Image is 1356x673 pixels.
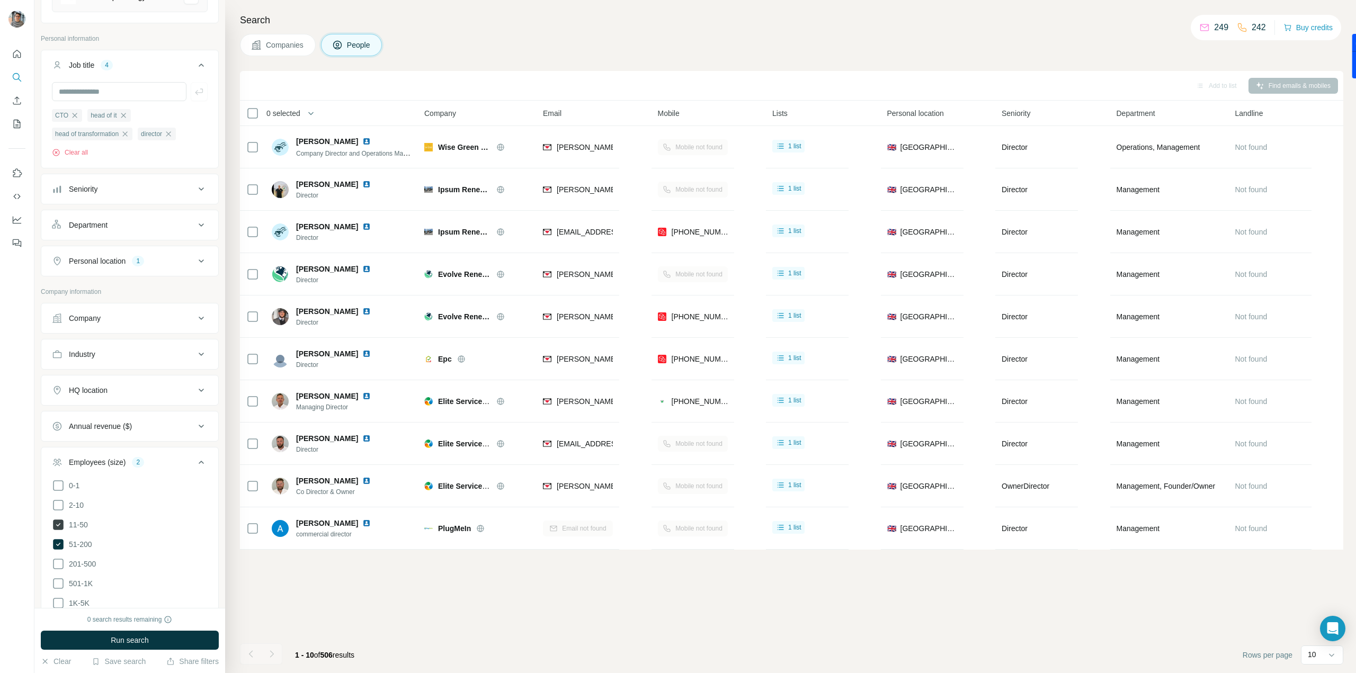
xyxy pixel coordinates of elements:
[296,475,358,486] span: [PERSON_NAME]
[658,108,680,119] span: Mobile
[658,396,666,407] img: provider contactout logo
[438,184,491,195] span: Ipsum Renewables Ltd
[65,559,96,569] span: 201-500
[55,111,68,120] span: CTO
[296,348,358,359] span: [PERSON_NAME]
[272,308,289,325] img: Avatar
[1117,184,1160,195] span: Management
[438,227,491,237] span: Ipsum Renewables Ltd
[543,269,551,280] img: provider findymail logo
[69,220,108,230] div: Department
[1002,355,1028,363] span: Director
[69,385,108,396] div: HQ location
[41,306,218,331] button: Company
[772,108,788,119] span: Lists
[887,108,944,119] span: Personal location
[1235,524,1268,533] span: Not found
[296,149,420,157] span: Company Director and Operations Manager
[543,227,551,237] img: provider findymail logo
[788,523,801,532] span: 1 list
[424,229,433,235] img: Logo of Ipsum Renewables Ltd
[41,378,218,403] button: HQ location
[658,354,666,364] img: provider prospeo logo
[900,354,957,364] span: [GEOGRAPHIC_DATA]
[41,34,219,43] p: Personal information
[65,539,92,550] span: 51-200
[55,129,119,139] span: head of transformation
[69,184,97,194] div: Seniority
[1002,185,1028,194] span: Director
[543,481,551,491] img: provider findymail logo
[1117,269,1160,280] span: Management
[1002,482,1049,490] span: Owner Director
[8,187,25,206] button: Use Surfe API
[65,519,88,530] span: 11-50
[295,651,314,659] span: 1 - 10
[8,164,25,183] button: Use Surfe on LinkedIn
[900,142,957,152] span: [GEOGRAPHIC_DATA]
[887,354,896,364] span: 🇬🇧
[296,445,383,454] span: Director
[272,139,289,156] img: Avatar
[362,477,371,485] img: LinkedIn logo
[65,500,84,510] span: 2-10
[1002,312,1028,321] span: Director
[8,114,25,133] button: My lists
[557,482,743,490] span: [PERSON_NAME][EMAIL_ADDRESS][DOMAIN_NAME]
[424,482,433,490] img: Logo of Elite Services Group Ltd
[296,487,383,497] span: Co Director & Owner
[424,270,433,279] img: Logo of Evolve Renewables
[41,656,71,667] button: Clear
[1243,650,1292,660] span: Rows per page
[672,312,738,321] span: [PHONE_NUMBER]
[557,355,743,363] span: [PERSON_NAME][EMAIL_ADDRESS][DOMAIN_NAME]
[272,393,289,410] img: Avatar
[296,179,358,190] span: [PERSON_NAME]
[1002,228,1028,236] span: Director
[1002,143,1028,151] span: Director
[543,311,551,322] img: provider findymail logo
[438,354,452,364] span: Epc
[424,355,433,363] img: Logo of Epc
[52,148,88,157] button: Clear all
[320,651,333,659] span: 506
[91,111,117,120] span: head of it
[788,311,801,320] span: 1 list
[362,137,371,146] img: LinkedIn logo
[166,656,219,667] button: Share filters
[672,355,738,363] span: [PHONE_NUMBER]
[543,396,551,407] img: provider findymail logo
[296,306,358,317] span: [PERSON_NAME]
[272,520,289,537] img: Avatar
[296,433,358,444] span: [PERSON_NAME]
[1235,482,1268,490] span: Not found
[69,313,101,324] div: Company
[788,480,801,490] span: 1 list
[658,227,666,237] img: provider prospeo logo
[900,269,957,280] span: [GEOGRAPHIC_DATA]
[1235,228,1268,236] span: Not found
[1235,355,1268,363] span: Not found
[132,256,144,266] div: 1
[272,478,289,495] img: Avatar
[1002,439,1028,448] span: Director
[8,68,25,87] button: Search
[41,52,218,82] button: Job title4
[438,142,491,152] span: Wise Green Energy
[1117,438,1160,449] span: Management
[65,480,79,491] span: 0-1
[1002,397,1028,406] span: Director
[1235,312,1268,321] span: Not found
[296,191,383,200] span: Director
[887,142,896,152] span: 🇬🇧
[788,396,801,405] span: 1 list
[69,457,126,468] div: Employees (size)
[788,184,801,193] span: 1 list
[887,184,896,195] span: 🇬🇧
[1235,397,1268,406] span: Not found
[92,656,146,667] button: Save search
[557,270,743,279] span: [PERSON_NAME][EMAIL_ADDRESS][DOMAIN_NAME]
[272,435,289,452] img: Avatar
[296,275,383,285] span: Director
[1117,354,1160,364] span: Management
